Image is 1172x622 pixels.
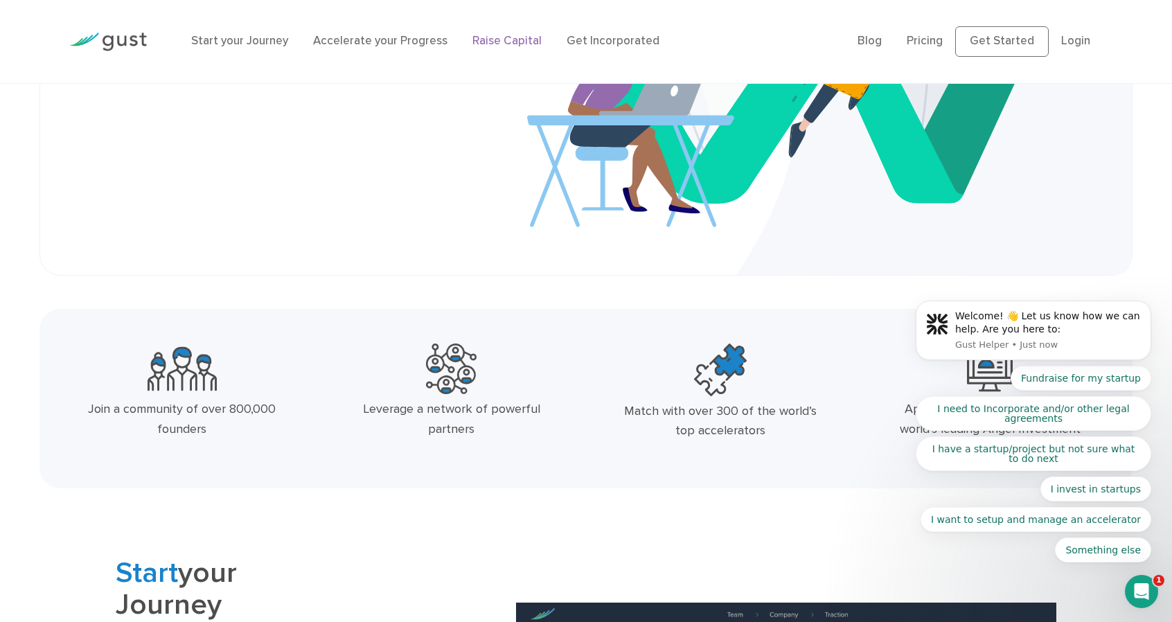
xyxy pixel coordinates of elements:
a: Pricing [907,34,943,48]
a: Blog [858,34,882,48]
h2: your Journey [116,558,481,621]
div: Apply to more than 750 of the world’s leading Angel Investment Groups [891,400,1090,459]
iframe: Intercom notifications message [895,89,1172,585]
div: Join a community of over 800,000 founders [82,400,281,440]
iframe: Intercom live chat [1125,575,1158,608]
a: Get Started [955,26,1049,57]
img: Gust Logo [69,33,147,51]
a: Raise Capital [472,34,542,48]
span: 1 [1153,575,1164,586]
div: Leverage a network of powerful partners [352,400,551,440]
a: Start your Journey [191,34,288,48]
span: Start [116,556,178,590]
img: Community Founders [148,344,217,394]
a: Accelerate your Progress [313,34,447,48]
div: Match with over 300 of the world’s top accelerators [621,402,820,442]
img: Powerful Partners [426,344,477,394]
a: Get Incorporated [567,34,659,48]
img: Top Accelerators [694,344,747,396]
a: Login [1061,34,1090,48]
